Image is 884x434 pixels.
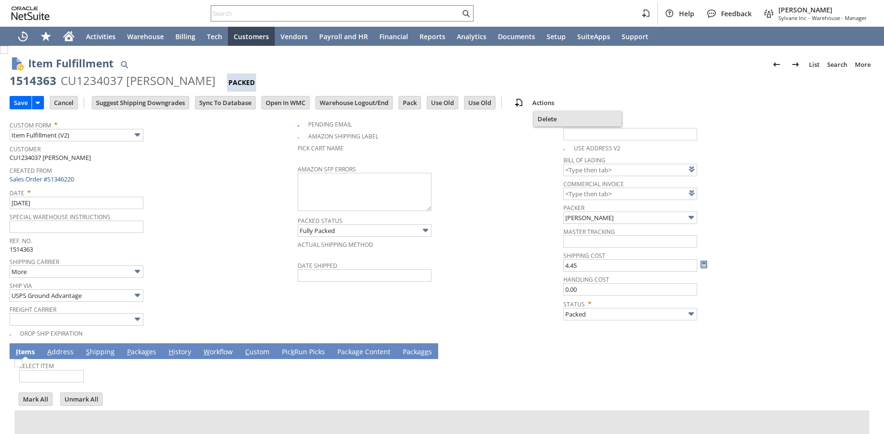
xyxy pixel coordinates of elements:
span: g [356,347,359,356]
a: Ship Via [10,282,32,290]
a: Financial [374,27,414,46]
div: Packed [227,74,256,92]
a: Select Item [19,362,54,370]
a: Use Address V2 [574,144,620,152]
a: Date Shipped [298,262,337,270]
a: Packages [400,347,434,358]
a: Workflow [201,347,235,358]
a: Package Content [335,347,393,358]
span: Help [679,9,694,18]
svg: logo [11,7,50,20]
a: Packed Status [298,217,343,225]
a: Customer [10,145,41,153]
input: Packed [563,308,697,320]
a: Bill Of Lading [563,156,605,164]
a: Payroll and HR [313,27,374,46]
input: Mark All [19,393,52,405]
a: Packages [125,347,159,358]
a: PickRun Picks [280,347,327,358]
span: Warehouse - Manager [812,14,867,21]
a: Reports [414,27,451,46]
a: Warehouse [121,27,170,46]
span: Analytics [457,32,486,41]
input: Pack [399,96,420,109]
svg: Shortcuts [40,31,52,42]
span: Customers [234,32,269,41]
span: H [169,347,173,356]
a: Tech [201,27,228,46]
a: Shipping [84,347,117,358]
span: Setup [547,32,566,41]
a: Special Warehouse Instructions [10,213,110,221]
svg: Search [460,8,472,19]
a: Date [10,189,24,197]
a: Calculate [699,259,709,270]
img: Quick Find [119,59,130,70]
span: Vendors [280,32,308,41]
a: Pick Cart Name [298,144,344,152]
a: Customers [228,27,275,46]
img: More Options [686,212,697,223]
a: Shipping Cost [563,252,605,260]
span: Support [622,32,648,41]
a: Master Tracking [563,228,615,236]
a: List [805,57,823,72]
span: Activities [86,32,116,41]
a: Custom [243,347,272,358]
span: A [47,347,52,356]
a: Vendors [275,27,313,46]
input: <Type then tab> [563,164,697,176]
input: Unmark All [61,393,102,405]
input: Use Old [464,96,495,109]
a: Sales Order #S1346220 [10,175,76,183]
div: 1514363 [10,73,56,88]
img: Previous [771,59,782,70]
input: Cancel [50,96,77,109]
span: - [808,14,810,21]
input: Suggest Shipping Downgrades [92,96,189,109]
a: Recent Records [11,27,34,46]
a: Items [13,347,37,358]
span: [PERSON_NAME] [778,5,867,14]
span: Reports [420,32,445,41]
img: More Options [132,266,143,277]
img: More Options [686,308,697,319]
span: W [204,347,210,356]
a: Packer [563,204,584,212]
div: Delete [534,111,622,127]
span: Warehouse [127,32,164,41]
img: More Options [132,314,143,325]
input: Open In WMC [262,96,309,109]
span: Feedback [721,9,752,18]
a: Support [616,27,654,46]
input: More [10,265,143,278]
span: k [291,347,294,356]
span: Financial [379,32,408,41]
a: Pending Email [308,120,352,128]
svg: Home [63,31,75,42]
img: More Options [420,225,431,236]
span: e [425,347,429,356]
a: Billing [170,27,201,46]
span: C [245,347,249,356]
span: 1514363 [10,245,33,254]
span: CU1234037 [PERSON_NAME] [10,153,91,162]
a: Documents [492,27,541,46]
a: Custom Form [10,121,51,129]
a: Status [563,300,585,308]
a: Handling Cost [563,275,609,284]
div: CU1234037 [PERSON_NAME] [61,73,216,88]
a: Freight Carrier [10,306,56,314]
input: Fully Packed [298,224,431,237]
span: Documents [498,32,535,41]
img: More Options [132,129,143,140]
span: Billing [175,32,195,41]
span: Delete [538,115,618,123]
h1: Item Fulfillment [28,55,114,71]
a: Search [823,57,851,72]
input: Use Old [427,96,458,109]
input: Search [211,8,460,19]
a: SuiteApps [571,27,616,46]
a: Amazon Shipping Label [308,132,378,140]
a: Commercial Invoice [563,180,624,188]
